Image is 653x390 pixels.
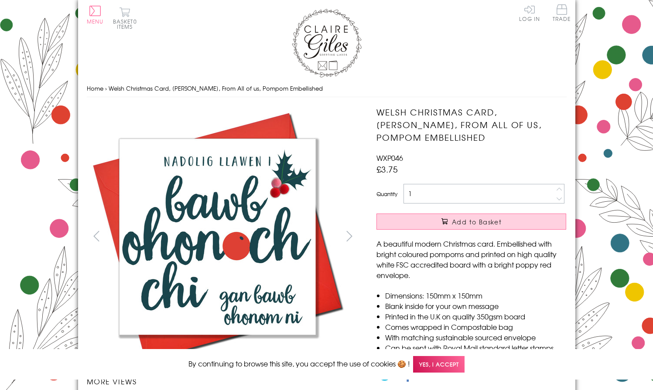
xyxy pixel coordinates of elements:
p: A beautiful modern Christmas card. Embellished with bright coloured pompoms and printed on high q... [376,238,566,280]
button: prev [87,226,106,246]
a: Trade [553,4,571,23]
li: With matching sustainable sourced envelope [385,332,566,343]
li: Blank inside for your own message [385,301,566,311]
button: Basket0 items [113,7,137,29]
span: Yes, I accept [413,356,465,373]
a: Log In [519,4,540,21]
span: £3.75 [376,163,398,175]
span: Menu [87,17,104,25]
span: WXP046 [376,153,403,163]
span: Welsh Christmas Card, [PERSON_NAME], From All of us, Pompom Embellished [109,84,323,92]
button: next [339,226,359,246]
li: Printed in the U.K on quality 350gsm board [385,311,566,322]
a: Home [87,84,103,92]
img: Welsh Christmas Card, Nadolig Llawen, From All of us, Pompom Embellished [86,106,348,367]
span: Trade [553,4,571,21]
h1: Welsh Christmas Card, [PERSON_NAME], From All of us, Pompom Embellished [376,106,566,143]
li: Can be sent with Royal Mail standard letter stamps [385,343,566,353]
img: Welsh Christmas Card, Nadolig Llawen, From All of us, Pompom Embellished [359,106,621,367]
button: Menu [87,6,104,24]
li: Dimensions: 150mm x 150mm [385,290,566,301]
nav: breadcrumbs [87,80,567,98]
span: 0 items [117,17,137,31]
img: Claire Giles Greetings Cards [292,9,362,78]
h3: More views [87,376,359,387]
button: Add to Basket [376,214,566,230]
span: › [105,84,107,92]
label: Quantity [376,190,397,198]
span: Add to Basket [452,217,502,226]
li: Comes wrapped in Compostable bag [385,322,566,332]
